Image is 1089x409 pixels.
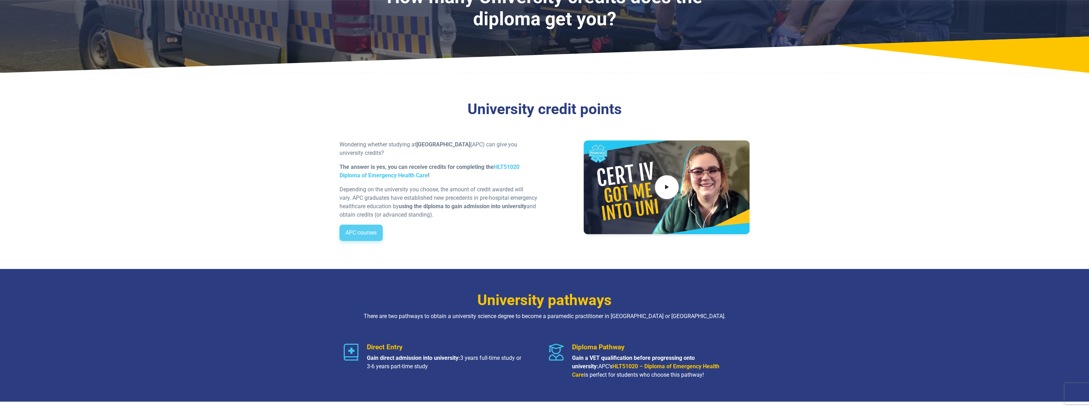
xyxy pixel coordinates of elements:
p: There are two pathways to obtain a university science degree to become a paramedic practitioner i... [340,312,750,321]
a: APC courses [340,225,383,241]
p: Depending on the university you choose, the amount of credit awarded will vary. APC graduates hav... [340,185,540,219]
h3: University credit points [340,100,750,118]
strong: Gain direct admission into university: [367,355,460,361]
p: APC’s is perfect for students who choose this pathway! [572,354,729,379]
span: Diploma Pathway [572,343,625,351]
p: Wondering whether studying at (APC) can give you university credits? [340,140,540,157]
strong: Gain a VET qualification before progressing onto university: [572,355,695,370]
span: Direct Entry [367,343,403,351]
h3: University pathways [340,291,750,309]
strong: The answer is yes, you can receive credits for completing the ! [340,164,519,179]
a: HLT51020 – Diploma of Emergency Health Care [572,363,719,378]
p: 3 years full-time study or 3-6 years part-time study [367,354,524,371]
strong: using the diploma to gain admission into university [399,203,526,210]
strong: [GEOGRAPHIC_DATA] [416,141,470,148]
